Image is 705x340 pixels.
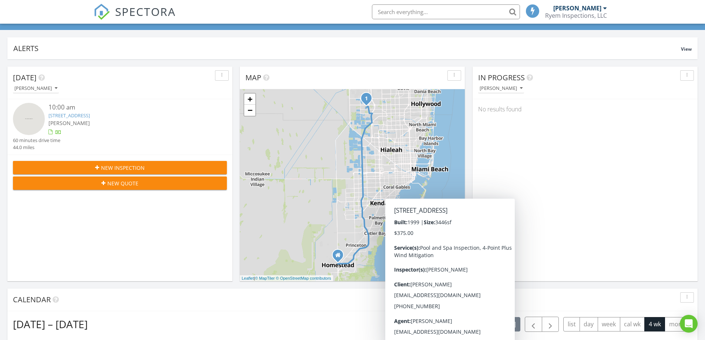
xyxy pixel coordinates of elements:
button: [DATE] [493,317,520,331]
div: Ryem Inspections, LLC [545,12,607,19]
span: Calendar [13,294,51,304]
a: [STREET_ADDRESS] [48,112,90,119]
span: [PERSON_NAME] [48,119,90,127]
button: cal wk [620,317,645,331]
h2: [DATE] – [DATE] [13,317,88,331]
img: streetview [13,103,45,135]
button: month [665,317,692,331]
div: [PERSON_NAME] [480,86,523,91]
div: 60 minutes drive time [13,137,60,144]
a: 10:00 am [STREET_ADDRESS] [PERSON_NAME] 60 minutes drive time 44.0 miles [13,103,227,151]
button: Next [542,317,559,332]
button: New Inspection [13,161,227,174]
a: Zoom in [244,94,255,105]
div: [PERSON_NAME] [14,86,57,91]
button: [PERSON_NAME] [13,84,59,94]
input: Search everything... [372,4,520,19]
span: New Inspection [101,164,145,172]
button: New Quote [13,176,227,190]
span: In Progress [478,73,525,83]
button: list [563,317,580,331]
button: Previous [525,317,542,332]
div: [PERSON_NAME] [553,4,601,12]
button: day [580,317,598,331]
div: Open Intercom Messenger [680,315,698,333]
span: SPECTORA [115,4,176,19]
i: 1 [365,96,368,101]
img: The Best Home Inspection Software - Spectora [94,4,110,20]
a: © MapTiler [255,276,275,280]
button: 4 wk [644,317,665,331]
a: Leaflet [242,276,254,280]
span: Map [245,73,261,83]
div: 739 Washington Ave. # 900412, Homestead FL 33030 [338,255,342,259]
div: Alerts [13,43,681,53]
div: 640 SW 167th Way, Pembroke Pines, FL 33027 [366,98,371,102]
div: 44.0 miles [13,144,60,151]
a: Zoom out [244,105,255,116]
a: © OpenStreetMap contributors [276,276,331,280]
a: SPECTORA [94,10,176,26]
span: [DATE] [13,73,37,83]
div: 10:00 am [48,103,209,112]
span: View [681,46,692,52]
span: New Quote [107,179,138,187]
div: No results found [473,99,698,119]
div: | [240,275,333,282]
button: [PERSON_NAME] [478,84,524,94]
button: week [598,317,620,331]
